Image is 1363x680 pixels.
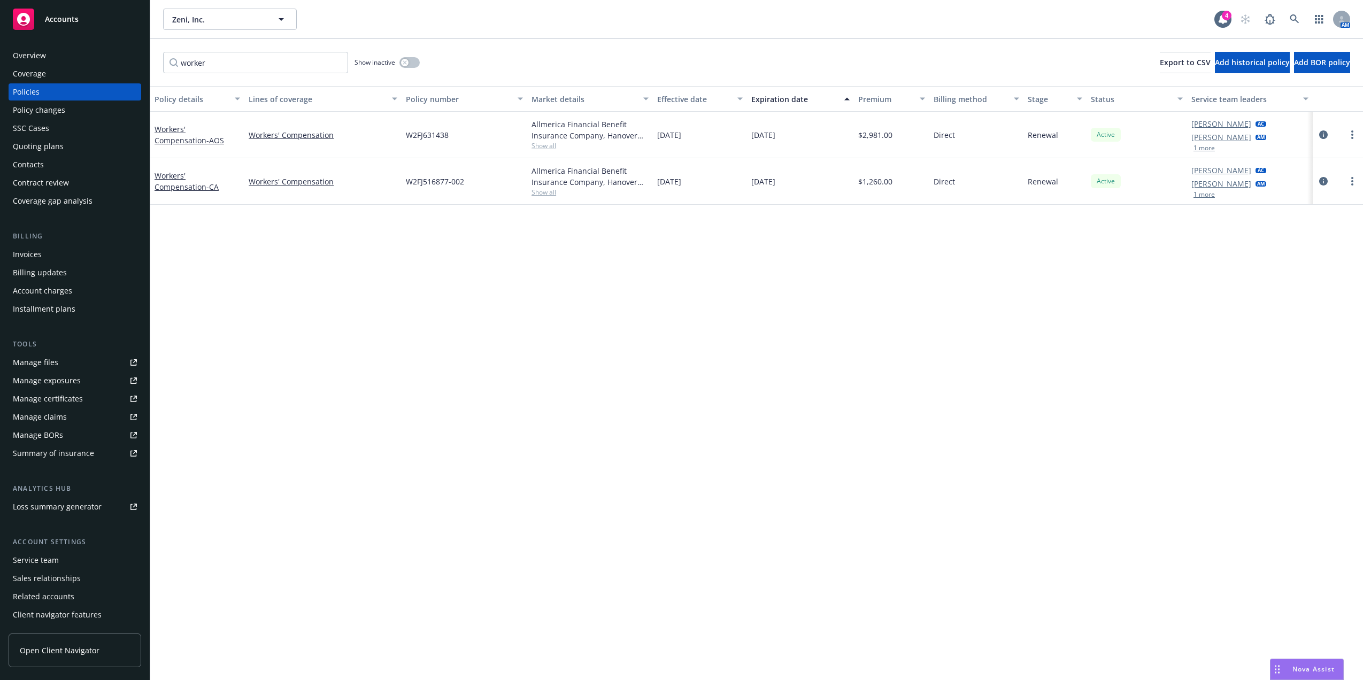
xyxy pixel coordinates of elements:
a: Workers' Compensation [249,176,397,187]
a: Service team [9,552,141,569]
a: [PERSON_NAME] [1191,118,1251,129]
span: - CA [206,182,219,192]
div: Policy number [406,94,511,105]
div: Sales relationships [13,570,81,587]
div: Invoices [13,246,42,263]
div: Manage BORs [13,427,63,444]
span: Direct [934,129,955,141]
span: Renewal [1028,129,1058,141]
button: Policy number [402,86,527,112]
span: Show inactive [355,58,395,67]
a: Manage files [9,354,141,371]
a: [PERSON_NAME] [1191,132,1251,143]
button: Add historical policy [1215,52,1290,73]
a: [PERSON_NAME] [1191,165,1251,176]
div: Quoting plans [13,138,64,155]
a: more [1346,175,1359,188]
div: Allmerica Financial Benefit Insurance Company, Hanover Insurance Group [532,119,649,141]
span: $2,981.00 [858,129,892,141]
span: Export to CSV [1160,57,1211,67]
a: more [1346,128,1359,141]
a: Sales relationships [9,570,141,587]
button: Service team leaders [1187,86,1313,112]
div: Lines of coverage [249,94,386,105]
div: Client access [13,624,59,642]
div: Policies [13,83,40,101]
span: Direct [934,176,955,187]
a: Workers' Compensation [249,129,397,141]
button: 1 more [1193,145,1215,151]
div: Service team [13,552,59,569]
input: Filter by keyword... [163,52,348,73]
div: Manage certificates [13,390,83,407]
button: Status [1087,86,1187,112]
span: Add historical policy [1215,57,1290,67]
span: W2FJ631438 [406,129,449,141]
a: Workers' Compensation [155,124,224,145]
span: Nova Assist [1292,664,1335,674]
div: Market details [532,94,637,105]
button: Add BOR policy [1294,52,1350,73]
div: Allmerica Financial Benefit Insurance Company, Hanover Insurance Group [532,165,649,188]
button: Expiration date [747,86,854,112]
a: Accounts [9,4,141,34]
span: Zeni, Inc. [172,14,265,25]
div: Installment plans [13,300,75,318]
div: SSC Cases [13,120,49,137]
div: Service team leaders [1191,94,1297,105]
button: Stage [1023,86,1087,112]
span: Active [1095,130,1116,140]
div: Account settings [9,537,141,547]
div: 4 [1222,11,1231,20]
button: Nova Assist [1270,659,1344,680]
a: Contacts [9,156,141,173]
div: Overview [13,47,46,64]
a: Summary of insurance [9,445,141,462]
span: Renewal [1028,176,1058,187]
div: Contacts [13,156,44,173]
div: Summary of insurance [13,445,94,462]
div: Manage files [13,354,58,371]
span: Add BOR policy [1294,57,1350,67]
div: Effective date [657,94,731,105]
div: Analytics hub [9,483,141,494]
a: SSC Cases [9,120,141,137]
button: Lines of coverage [244,86,402,112]
div: Policy changes [13,102,65,119]
span: [DATE] [751,129,775,141]
a: Switch app [1308,9,1330,30]
span: Open Client Navigator [20,645,99,656]
a: Related accounts [9,588,141,605]
a: Loss summary generator [9,498,141,515]
a: Coverage gap analysis [9,192,141,210]
span: Show all [532,188,649,197]
button: Policy details [150,86,244,112]
div: Manage exposures [13,372,81,389]
span: [DATE] [751,176,775,187]
button: 1 more [1193,191,1215,198]
div: Policy details [155,94,228,105]
a: Manage exposures [9,372,141,389]
span: $1,260.00 [858,176,892,187]
div: Status [1091,94,1171,105]
div: Drag to move [1270,659,1284,679]
span: Accounts [45,15,79,24]
a: Account charges [9,282,141,299]
button: Premium [854,86,929,112]
button: Effective date [653,86,747,112]
a: Policy changes [9,102,141,119]
a: [PERSON_NAME] [1191,178,1251,189]
a: Invoices [9,246,141,263]
a: Start snowing [1235,9,1256,30]
a: Coverage [9,65,141,82]
div: Coverage [13,65,46,82]
div: Coverage gap analysis [13,192,93,210]
div: Premium [858,94,913,105]
button: Zeni, Inc. [163,9,297,30]
a: Quoting plans [9,138,141,155]
div: Stage [1028,94,1071,105]
div: Contract review [13,174,69,191]
a: Manage claims [9,408,141,426]
a: circleInformation [1317,128,1330,141]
